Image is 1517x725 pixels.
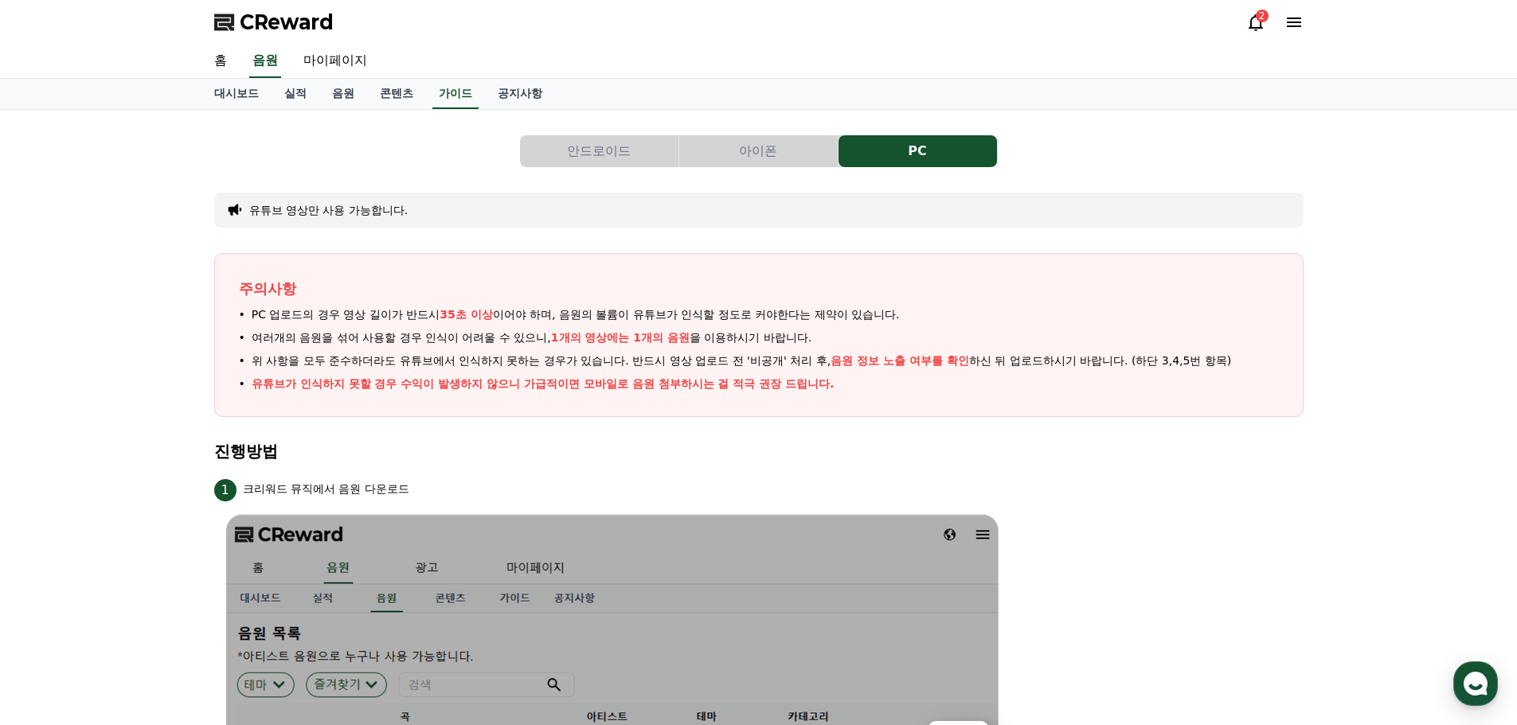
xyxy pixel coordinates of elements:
[252,353,1232,369] span: 위 사항을 모두 준수하더라도 유튜브에서 인식하지 못하는 경우가 있습니다. 반드시 영상 업로드 전 '비공개' 처리 후, 하신 뒤 업로드하시기 바랍니다. (하단 3,4,5번 항목)
[839,135,998,167] a: PC
[1256,10,1269,22] div: 2
[520,135,678,167] button: 안드로이드
[214,10,334,35] a: CReward
[252,376,835,392] p: 유튜브가 인식하지 못할 경우 수익이 발생하지 않으니 가급적이면 모바일로 음원 첨부하시는 걸 적극 권장 드립니다.
[440,308,492,321] span: 35초 이상
[201,79,272,109] a: 대시보드
[1246,13,1265,32] a: 2
[214,479,237,501] span: 1
[214,442,1304,460] h4: 진행방법
[551,331,690,344] span: 1개의 영상에는 1개의 음원
[243,481,409,497] p: 크리워드 뮤직에서 음원 다운로드
[839,135,997,167] button: PC
[240,10,334,35] span: CReward
[272,79,319,109] a: 실적
[201,45,240,78] a: 홈
[367,79,426,109] a: 콘텐츠
[485,79,555,109] a: 공지사항
[249,45,281,78] a: 음원
[319,79,367,109] a: 음원
[679,135,838,167] button: 아이폰
[239,278,1279,300] p: 주의사항
[252,329,812,346] span: 여러개의 음원을 섞어 사용할 경우 인식이 어려울 수 있으니, 을 이용하시기 바랍니다.
[291,45,380,78] a: 마이페이지
[831,354,969,367] span: 음원 정보 노출 여부를 확인
[520,135,679,167] a: 안드로이드
[679,135,839,167] a: 아이폰
[252,306,900,323] span: PC 업로드의 경우 영상 길이가 반드시 이어야 하며, 음원의 볼륨이 유튜브가 인식할 정도로 커야한다는 제약이 있습니다.
[432,79,479,109] a: 가이드
[249,202,409,218] button: 유튜브 영상만 사용 가능합니다.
